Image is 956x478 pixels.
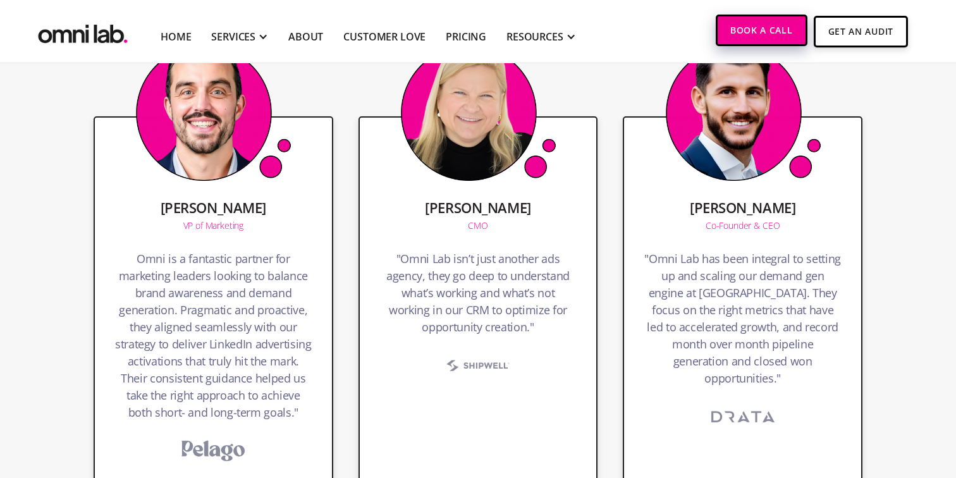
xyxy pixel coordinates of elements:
a: Home [161,29,191,44]
iframe: Chat Widget [728,331,956,478]
h5: [PERSON_NAME] [161,200,266,215]
h5: [PERSON_NAME] [425,200,530,215]
div: CMO [468,221,488,230]
img: Omni Lab: B2B SaaS Demand Generation Agency [35,16,130,47]
h4: "Omni Lab has been integral to setting up and scaling our demand gen engine at [GEOGRAPHIC_DATA].... [644,250,841,393]
img: Shipwell [431,350,525,381]
a: home [35,16,130,47]
img: PelagoHealth [166,435,260,467]
a: Customer Love [343,29,426,44]
h4: "Omni Lab isn’t just another ads agency, they go deep to understand what’s working and what’s not... [380,250,577,342]
div: SERVICES [211,29,255,44]
a: Get An Audit [814,16,908,47]
a: About [288,29,323,44]
span: Latest Fundraising Round [166,104,262,116]
a: Book a Call [716,15,807,46]
h4: Omni is a fantastic partner for marketing leaders looking to balance brand awareness and demand g... [115,250,312,427]
a: Pricing [446,29,486,44]
div: RESOURCES [506,29,563,44]
img: Drata [696,401,790,432]
div: Co-Founder & CEO [706,221,780,230]
div: VP of Marketing [183,221,244,230]
h5: [PERSON_NAME] [690,200,795,215]
span: Last name [166,1,205,12]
